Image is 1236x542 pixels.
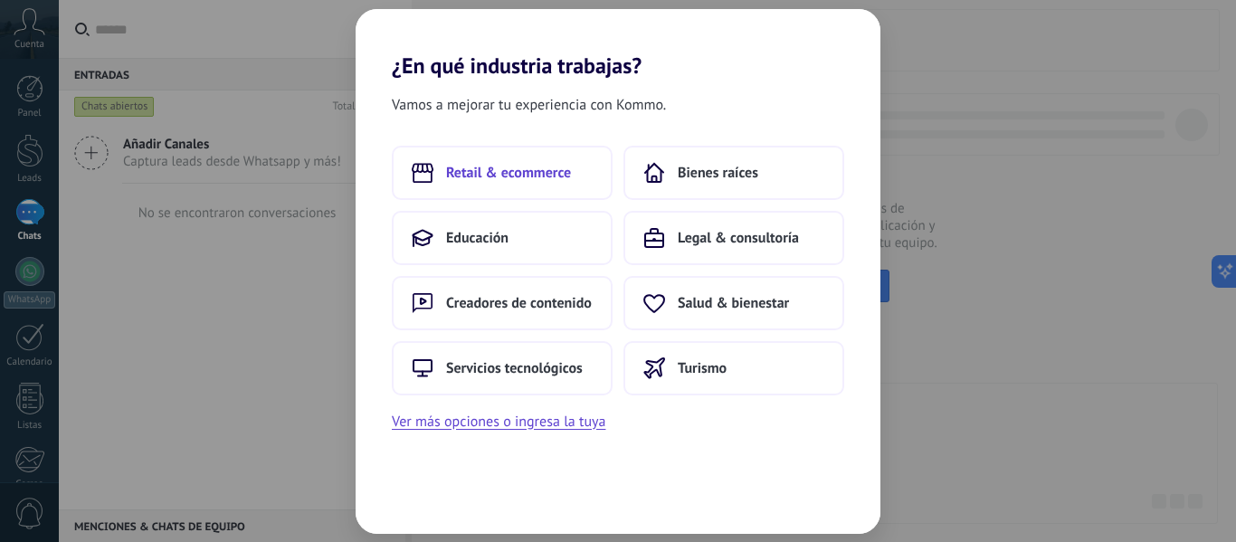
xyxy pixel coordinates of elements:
[446,164,571,182] span: Retail & ecommerce
[623,341,844,395] button: Turismo
[356,9,880,79] h2: ¿En qué industria trabajas?
[392,146,613,200] button: Retail & ecommerce
[678,164,758,182] span: Bienes raíces
[392,341,613,395] button: Servicios tecnológicos
[623,146,844,200] button: Bienes raíces
[678,229,799,247] span: Legal & consultoría
[392,211,613,265] button: Educación
[392,93,666,117] span: Vamos a mejorar tu experiencia con Kommo.
[392,410,605,433] button: Ver más opciones o ingresa la tuya
[392,276,613,330] button: Creadores de contenido
[446,229,509,247] span: Educación
[678,359,727,377] span: Turismo
[678,294,789,312] span: Salud & bienestar
[446,294,592,312] span: Creadores de contenido
[446,359,583,377] span: Servicios tecnológicos
[623,276,844,330] button: Salud & bienestar
[623,211,844,265] button: Legal & consultoría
